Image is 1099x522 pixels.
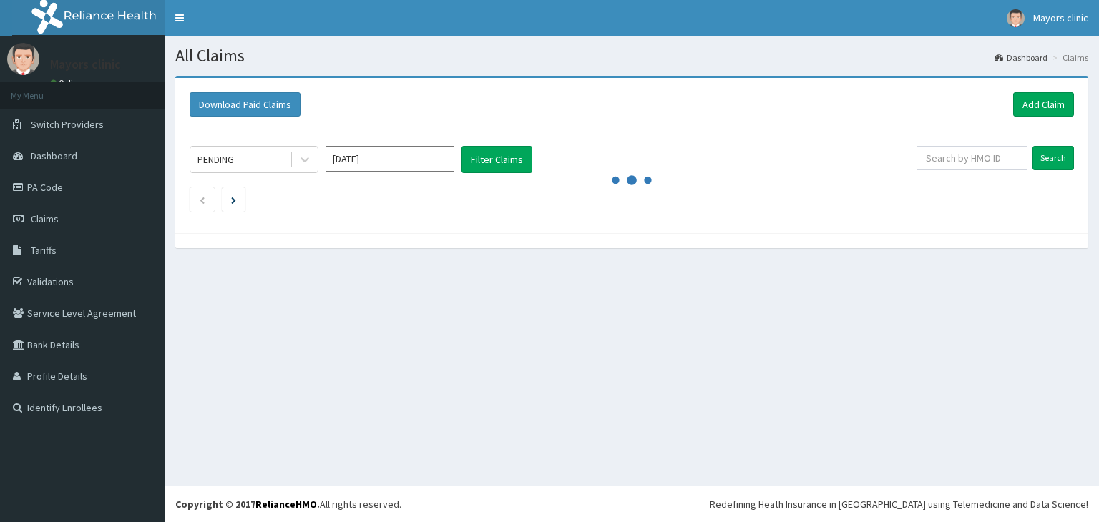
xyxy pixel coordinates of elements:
[1007,9,1025,27] img: User Image
[31,212,59,225] span: Claims
[50,78,84,88] a: Online
[610,159,653,202] svg: audio-loading
[255,498,317,511] a: RelianceHMO
[231,193,236,206] a: Next page
[1032,146,1074,170] input: Search
[1049,51,1088,64] li: Claims
[31,149,77,162] span: Dashboard
[165,486,1099,522] footer: All rights reserved.
[190,92,301,117] button: Download Paid Claims
[710,497,1088,511] div: Redefining Heath Insurance in [GEOGRAPHIC_DATA] using Telemedicine and Data Science!
[995,51,1047,64] a: Dashboard
[175,46,1088,65] h1: All Claims
[50,58,121,71] p: Mayors clinic
[31,118,104,131] span: Switch Providers
[1013,92,1074,117] a: Add Claim
[7,43,39,75] img: User Image
[199,193,205,206] a: Previous page
[461,146,532,173] button: Filter Claims
[326,146,454,172] input: Select Month and Year
[1033,11,1088,24] span: Mayors clinic
[197,152,234,167] div: PENDING
[31,244,57,257] span: Tariffs
[917,146,1027,170] input: Search by HMO ID
[175,498,320,511] strong: Copyright © 2017 .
